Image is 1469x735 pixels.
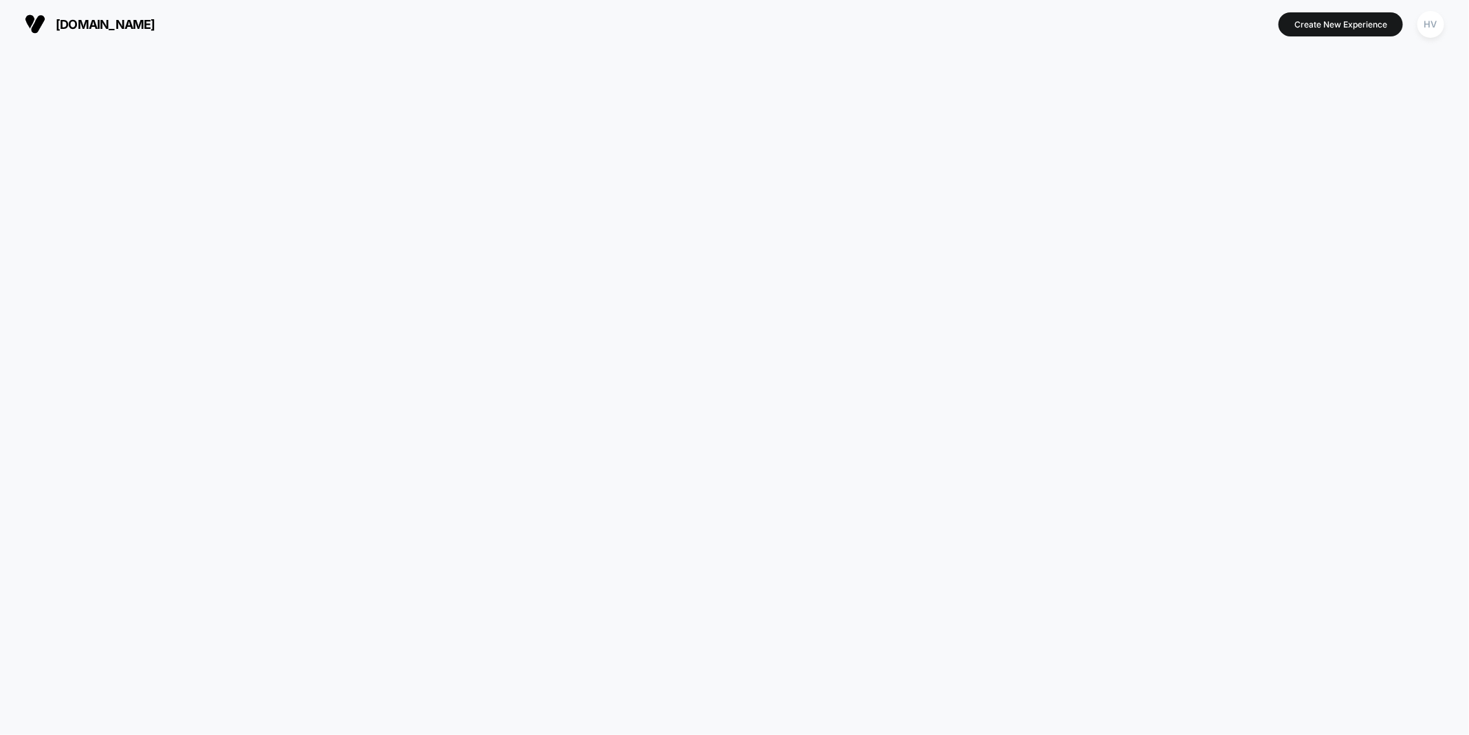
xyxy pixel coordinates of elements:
button: [DOMAIN_NAME] [21,13,159,35]
button: HV [1413,10,1448,39]
button: Create New Experience [1279,12,1403,36]
div: HV [1417,11,1444,38]
span: [DOMAIN_NAME] [56,17,155,32]
img: Visually logo [25,14,45,34]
